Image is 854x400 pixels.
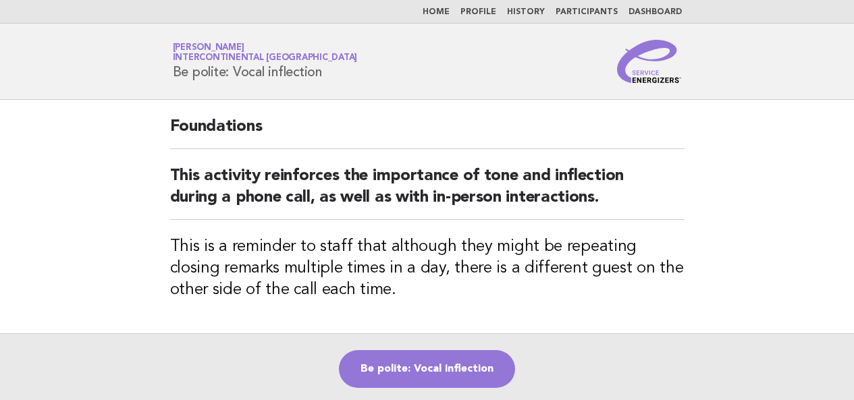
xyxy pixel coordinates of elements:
a: Dashboard [629,8,682,16]
a: Profile [460,8,496,16]
h1: Be polite: Vocal inflection [173,44,358,79]
span: InterContinental [GEOGRAPHIC_DATA] [173,54,358,63]
h2: Foundations [170,116,685,149]
a: Participants [556,8,618,16]
a: [PERSON_NAME]InterContinental [GEOGRAPHIC_DATA] [173,43,358,62]
a: History [507,8,545,16]
h2: This activity reinforces the importance of tone and inflection during a phone call, as well as wi... [170,165,685,220]
h3: This is a reminder to staff that although they might be repeating closing remarks multiple times ... [170,236,685,301]
img: Service Energizers [617,40,682,83]
a: Be polite: Vocal inflection [339,350,515,388]
a: Home [423,8,450,16]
